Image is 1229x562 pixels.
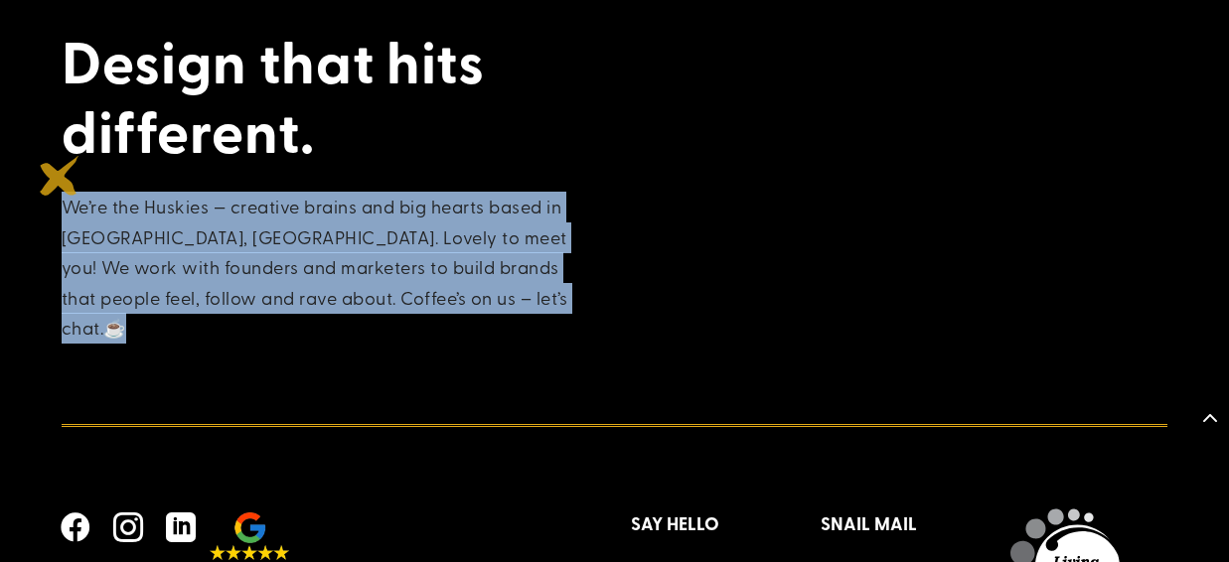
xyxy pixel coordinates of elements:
[52,503,104,551] a: 
[104,503,157,551] a: 
[103,315,126,340] span: ☕️
[631,510,719,536] strong: Say Hello
[210,512,294,560] a: 5 stars on google
[62,192,598,344] p: We’re the Huskies — creative brains and big hearts based in [GEOGRAPHIC_DATA], [GEOGRAPHIC_DATA]....
[62,27,598,175] h2: Design that hits different.
[821,510,917,536] strong: Snail Mail
[210,512,289,560] img: 5 stars on google
[104,503,152,551] span: 
[52,503,99,551] span: 
[157,503,210,551] a: 
[157,503,205,551] span: 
